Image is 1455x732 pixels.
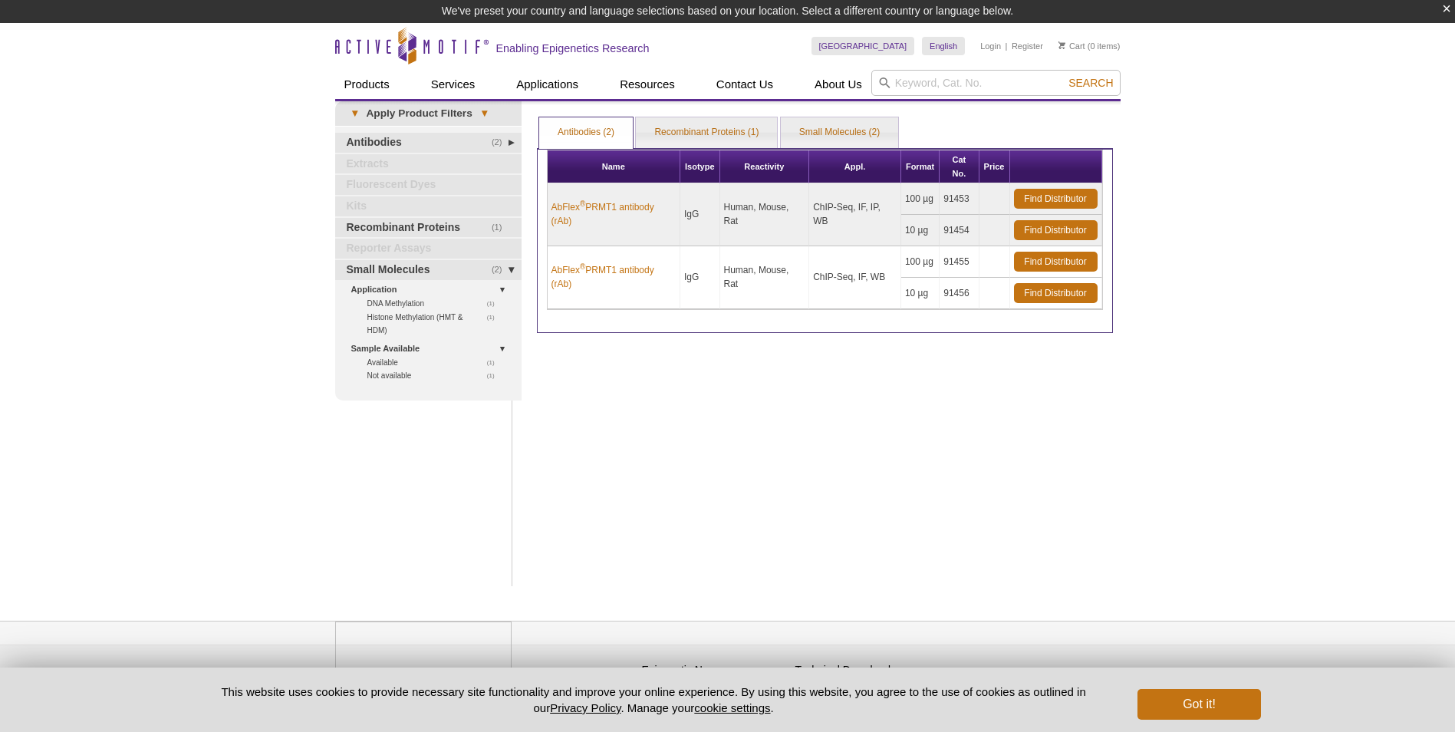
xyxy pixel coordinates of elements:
[580,199,585,208] sup: ®
[335,70,399,99] a: Products
[492,260,511,280] span: (2)
[809,150,901,183] th: Appl.
[335,239,522,259] a: Reporter Assays
[1137,689,1260,720] button: Got it!
[940,215,979,246] td: 91454
[351,282,512,298] a: Application
[507,70,588,99] a: Applications
[195,684,1113,716] p: This website uses cookies to provide necessary site functionality and improve your online experie...
[795,664,941,677] h4: Technical Downloads
[335,196,522,216] a: Kits
[901,278,940,309] td: 10 µg
[1058,41,1085,51] a: Cart
[720,246,810,309] td: Human, Mouse, Rat
[1014,189,1098,209] a: Find Distributor
[979,150,1010,183] th: Price
[949,648,1064,682] table: Click to Verify - This site chose Symantec SSL for secure e-commerce and confidential communicati...
[343,107,367,120] span: ▾
[472,107,496,120] span: ▾
[680,150,720,183] th: Isotype
[548,150,680,183] th: Name
[351,341,512,357] a: Sample Available
[1012,41,1043,51] a: Register
[551,200,676,228] a: AbFlex®PRMT1 antibody (rAb)
[487,297,503,310] span: (1)
[871,70,1121,96] input: Keyword, Cat. No.
[901,150,940,183] th: Format
[720,183,810,246] td: Human, Mouse, Rat
[901,183,940,215] td: 100 µg
[335,154,522,174] a: Extracts
[940,150,979,183] th: Cat No.
[720,150,810,183] th: Reactivity
[492,133,511,153] span: (2)
[980,41,1001,51] a: Login
[367,356,503,369] a: (1)Available
[335,175,522,195] a: Fluorescent Dyes
[707,70,782,99] a: Contact Us
[367,369,503,382] a: (1)Not available
[611,70,684,99] a: Resources
[335,622,512,684] img: Active Motif,
[680,246,720,309] td: IgG
[487,369,503,382] span: (1)
[1058,37,1121,55] li: (0 items)
[492,218,511,238] span: (1)
[367,311,503,337] a: (1)Histone Methylation (HMT & HDM)
[422,70,485,99] a: Services
[809,183,901,246] td: ChIP-Seq, IF, IP, WB
[901,215,940,246] td: 10 µg
[487,311,503,324] span: (1)
[680,183,720,246] td: IgG
[367,297,503,310] a: (1)DNA Methylation
[335,101,522,126] a: ▾Apply Product Filters▾
[1014,283,1098,303] a: Find Distributor
[335,218,522,238] a: (1)Recombinant Proteins
[551,263,676,291] a: AbFlex®PRMT1 antibody (rAb)
[487,356,503,369] span: (1)
[940,278,979,309] td: 91456
[922,37,965,55] a: English
[940,246,979,278] td: 91455
[1014,252,1098,272] a: Find Distributor
[1006,37,1008,55] li: |
[901,246,940,278] td: 100 µg
[1064,76,1118,90] button: Search
[1068,77,1113,89] span: Search
[496,41,650,55] h2: Enabling Epigenetics Research
[781,117,898,148] a: Small Molecules (2)
[1014,220,1098,240] a: Find Distributor
[811,37,915,55] a: [GEOGRAPHIC_DATA]
[1058,41,1065,49] img: Your Cart
[642,664,788,677] h4: Epigenetic News
[335,133,522,153] a: (2)Antibodies
[940,183,979,215] td: 91453
[694,701,770,714] button: cookie settings
[539,117,633,148] a: Antibodies (2)
[636,117,777,148] a: Recombinant Proteins (1)
[335,260,522,280] a: (2)Small Molecules
[805,70,871,99] a: About Us
[550,701,621,714] a: Privacy Policy
[519,661,579,684] a: Privacy Policy
[809,246,901,309] td: ChIP-Seq, IF, WB
[580,262,585,271] sup: ®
